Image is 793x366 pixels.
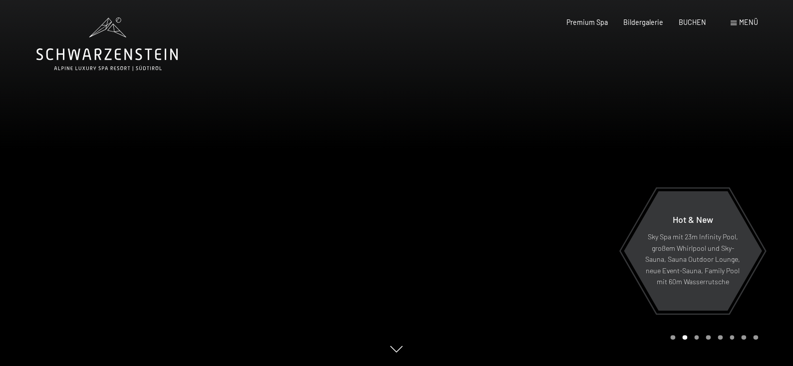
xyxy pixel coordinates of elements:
div: Carousel Page 5 [718,335,723,340]
a: BUCHEN [679,18,706,26]
a: Hot & New Sky Spa mit 23m Infinity Pool, großem Whirlpool und Sky-Sauna, Sauna Outdoor Lounge, ne... [623,190,762,311]
p: Sky Spa mit 23m Infinity Pool, großem Whirlpool und Sky-Sauna, Sauna Outdoor Lounge, neue Event-S... [645,231,740,288]
a: Bildergalerie [623,18,663,26]
div: Carousel Page 4 [706,335,711,340]
div: Carousel Page 8 [753,335,758,340]
div: Carousel Page 1 [670,335,675,340]
div: Carousel Page 3 [694,335,699,340]
div: Carousel Pagination [667,335,758,340]
span: Menü [739,18,758,26]
div: Carousel Page 7 [741,335,746,340]
span: Hot & New [672,214,713,225]
a: Premium Spa [566,18,608,26]
div: Carousel Page 6 [730,335,735,340]
div: Carousel Page 2 (Current Slide) [682,335,687,340]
